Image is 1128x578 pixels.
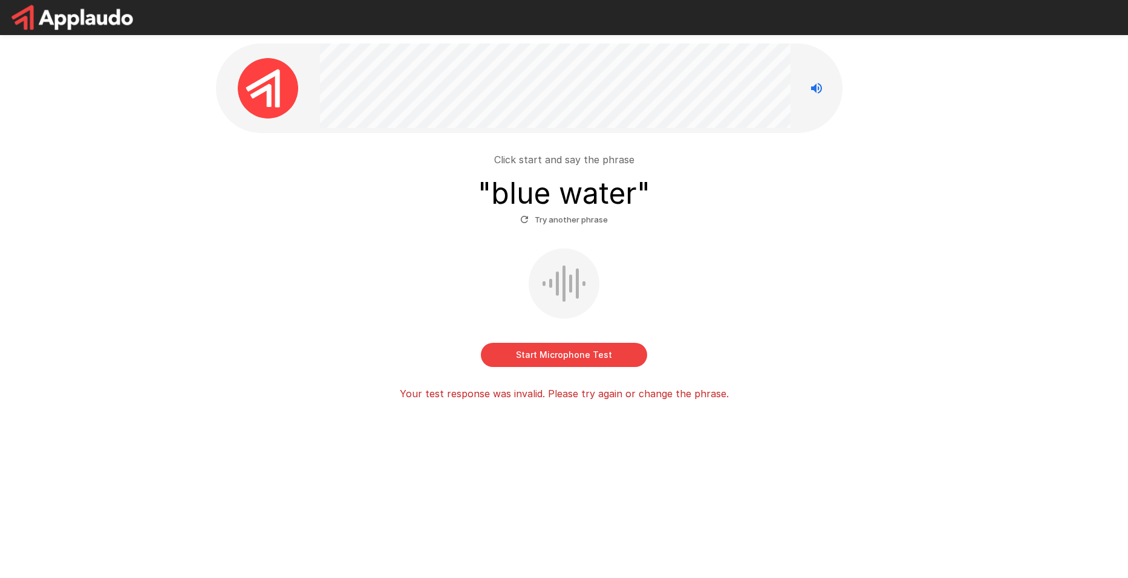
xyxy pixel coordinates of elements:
img: applaudo_avatar.png [238,58,298,119]
button: Start Microphone Test [481,343,647,367]
button: Stop reading questions aloud [804,76,829,100]
button: Try another phrase [517,210,611,229]
p: Your test response was invalid. Please try again or change the phrase. [400,386,729,401]
h3: " blue water " [478,177,650,210]
p: Click start and say the phrase [494,152,634,167]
